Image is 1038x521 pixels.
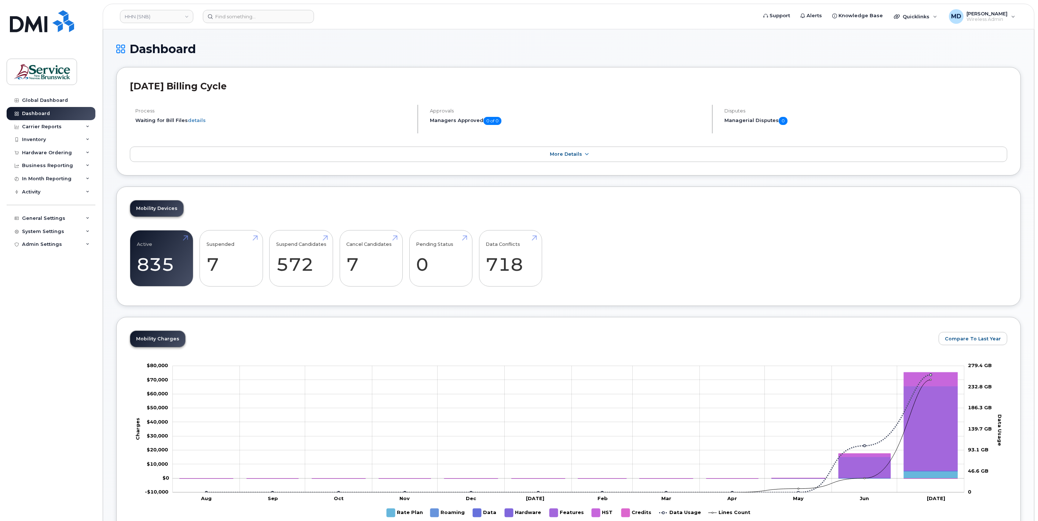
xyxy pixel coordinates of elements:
tspan: $50,000 [147,404,168,410]
g: $0 [147,377,168,383]
tspan: $20,000 [147,447,168,452]
h4: Disputes [724,108,1007,114]
tspan: Jun [860,495,869,501]
h5: Managers Approved [430,117,706,125]
tspan: [DATE] [526,495,544,501]
a: Mobility Devices [130,200,183,217]
tspan: -$10,000 [145,489,168,495]
button: Compare To Last Year [939,332,1007,345]
tspan: Apr [727,495,737,501]
g: HST [592,506,614,520]
tspan: Sep [268,495,278,501]
tspan: 186.3 GB [968,404,992,410]
a: Data Conflicts 718 [486,234,535,282]
g: Legend [387,506,751,520]
tspan: 232.8 GB [968,384,992,389]
tspan: Aug [201,495,212,501]
a: Suspend Candidates 572 [276,234,326,282]
a: Active 835 [137,234,186,282]
tspan: 93.1 GB [968,447,988,452]
g: Rate Plan [180,472,958,478]
a: details [188,117,206,123]
g: $0 [145,489,168,495]
h4: Approvals [430,108,706,114]
span: Compare To Last Year [945,335,1001,342]
tspan: Mar [661,495,671,501]
g: Lines Count [708,506,751,520]
tspan: Oct [334,495,344,501]
g: $0 [147,433,168,439]
g: Data Usage [659,506,701,520]
g: $0 [147,404,168,410]
tspan: $60,000 [147,391,168,396]
tspan: $80,000 [147,362,168,368]
tspan: 46.6 GB [968,468,988,474]
tspan: 0 [968,489,971,495]
tspan: Data Usage [997,414,1003,446]
g: Credits [180,454,958,478]
a: Cancel Candidates 7 [346,234,396,282]
tspan: [DATE] [927,495,946,501]
a: Suspended 7 [206,234,256,282]
tspan: Charges [135,417,141,440]
g: $0 [147,447,168,452]
g: Features [549,506,584,520]
tspan: $10,000 [147,461,168,467]
g: $0 [147,419,168,425]
g: $0 [147,391,168,396]
tspan: 139.7 GB [968,426,992,432]
a: Pending Status 0 [416,234,465,282]
span: More Details [550,151,582,157]
tspan: May [793,495,804,501]
g: HST [180,372,958,478]
span: 0 of 0 [483,117,501,125]
h2: [DATE] Billing Cycle [130,81,1007,92]
tspan: $30,000 [147,433,168,439]
h5: Managerial Disputes [724,117,1007,125]
g: Chart [135,362,1003,520]
a: Mobility Charges [130,331,185,347]
g: Credits [621,506,652,520]
g: Features [180,386,958,478]
h4: Process [135,108,411,114]
h1: Dashboard [116,43,1021,55]
g: $0 [147,362,168,368]
li: Waiting for Bill Files [135,117,411,124]
tspan: Feb [597,495,608,501]
span: 0 [779,117,787,125]
g: Roaming [430,506,465,520]
tspan: Nov [400,495,410,501]
g: $0 [147,461,168,467]
tspan: $40,000 [147,419,168,425]
g: Hardware [505,506,542,520]
tspan: 279.4 GB [968,362,992,368]
tspan: $70,000 [147,377,168,383]
tspan: $0 [162,475,169,481]
g: Data [473,506,497,520]
g: Rate Plan [387,506,423,520]
tspan: Dec [466,495,477,501]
